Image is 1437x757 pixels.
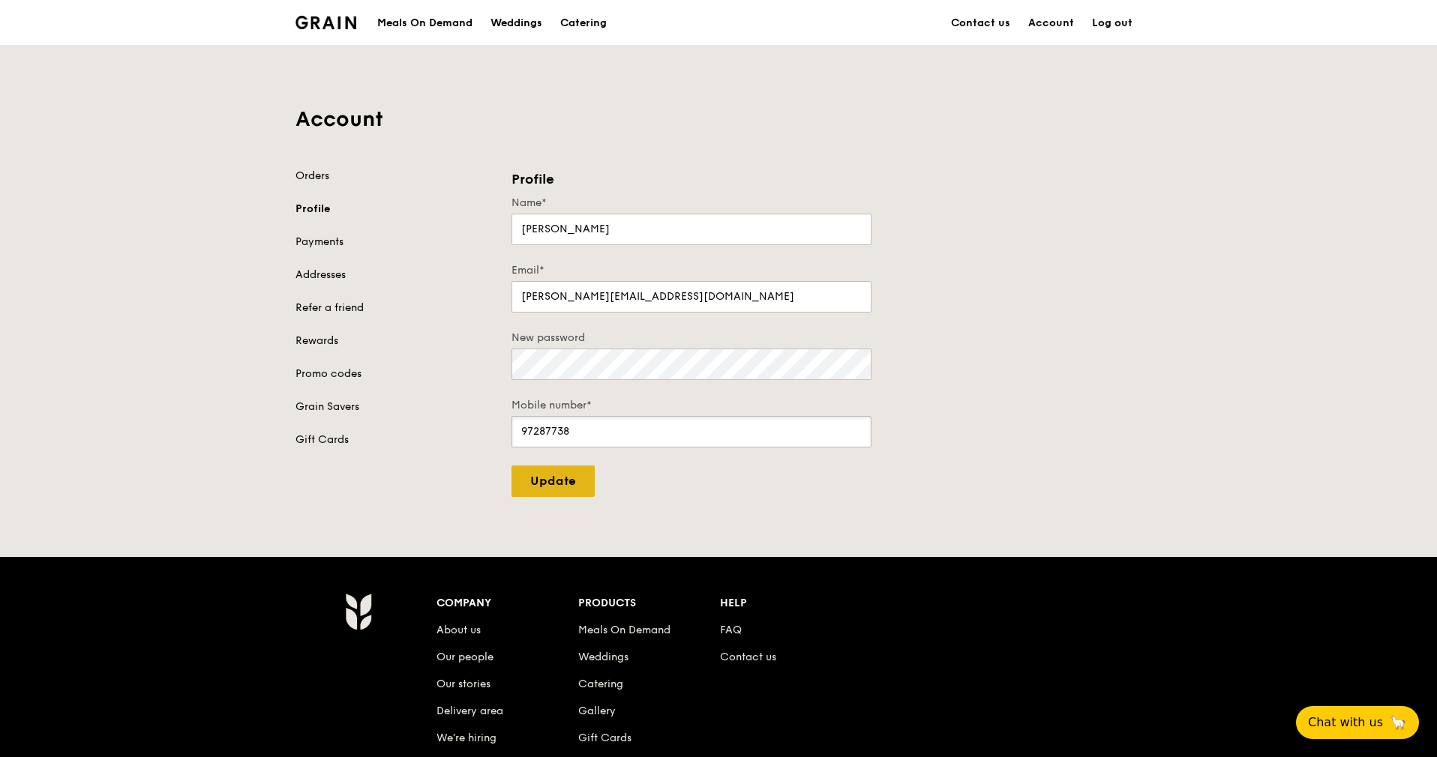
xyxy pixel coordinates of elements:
[295,235,493,250] a: Payments
[436,651,493,663] a: Our people
[942,1,1019,46] a: Contact us
[295,106,1141,133] h1: Account
[578,624,670,636] a: Meals On Demand
[436,624,481,636] a: About us
[295,301,493,316] a: Refer a friend
[481,1,551,46] a: Weddings
[578,732,631,744] a: Gift Cards
[578,593,720,614] div: Products
[295,268,493,283] a: Addresses
[578,705,616,717] a: Gallery
[1019,1,1083,46] a: Account
[345,593,371,630] img: Grain
[511,465,595,497] input: Update
[436,678,490,690] a: Our stories
[295,334,493,349] a: Rewards
[436,705,503,717] a: Delivery area
[511,263,871,278] label: Email*
[295,16,356,29] img: Grain
[295,432,493,447] a: Gift Cards
[295,367,493,381] a: Promo codes
[1296,706,1419,739] button: Chat with us🦙
[1389,714,1407,732] span: 🦙
[551,1,616,46] a: Catering
[511,169,871,190] h3: Profile
[377,1,472,46] div: Meals On Demand
[295,169,493,184] a: Orders
[511,196,871,211] label: Name*
[578,678,623,690] a: Catering
[720,593,862,614] div: Help
[1308,714,1383,732] span: Chat with us
[511,398,871,413] label: Mobile number*
[578,651,628,663] a: Weddings
[720,651,776,663] a: Contact us
[436,732,496,744] a: We’re hiring
[295,202,493,217] a: Profile
[511,331,871,346] label: New password
[560,1,607,46] div: Catering
[490,1,542,46] div: Weddings
[295,399,493,414] a: Grain Savers
[720,624,742,636] a: FAQ
[1083,1,1141,46] a: Log out
[436,593,578,614] div: Company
